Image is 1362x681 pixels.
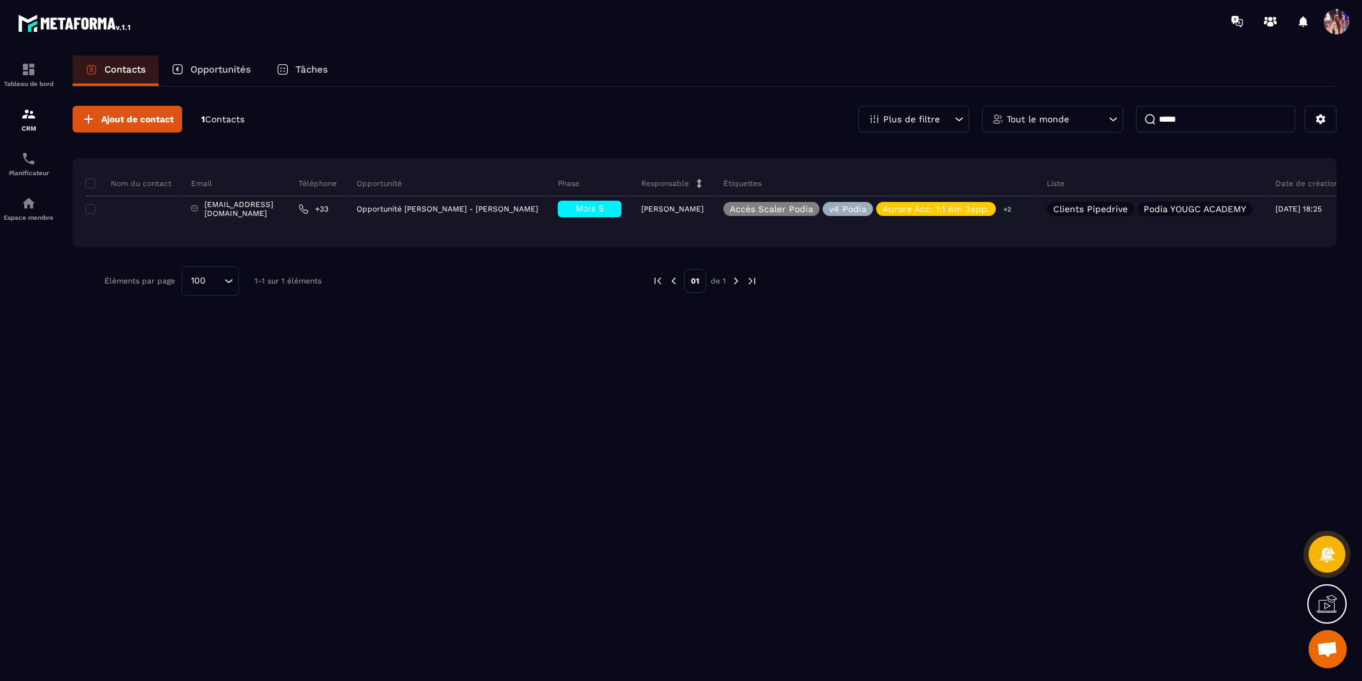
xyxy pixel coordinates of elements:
p: Tableau de bord [3,80,54,87]
p: CRM [3,125,54,132]
a: Tâches [264,55,341,86]
p: Planificateur [3,169,54,176]
p: 1 [201,113,245,125]
a: formationformationCRM [3,97,54,141]
div: Search for option [181,266,239,296]
img: scheduler [21,151,36,166]
span: Mois 5 [576,203,604,213]
p: Téléphone [299,178,337,189]
a: automationsautomationsEspace membre [3,186,54,231]
p: Accès Scaler Podia [730,204,813,213]
p: Étiquettes [723,178,762,189]
p: Aurore Acc. 1:1 6m 3app. [883,204,990,213]
p: Liste [1047,178,1065,189]
input: Search for option [210,274,221,288]
p: Espace membre [3,214,54,221]
a: Opportunités [159,55,264,86]
img: logo [18,11,132,34]
a: +33 [299,204,329,214]
p: Podia YOUGC ACADEMY [1144,204,1246,213]
a: schedulerschedulerPlanificateur [3,141,54,186]
img: formation [21,62,36,77]
p: Email [191,178,212,189]
p: Éléments par page [104,276,175,285]
a: formationformationTableau de bord [3,52,54,97]
p: de 1 [711,276,726,286]
img: formation [21,106,36,122]
p: Opportunités [190,64,251,75]
p: Date de création [1275,178,1338,189]
p: 1-1 sur 1 éléments [255,276,322,285]
p: Contacts [104,64,146,75]
p: Nom du contact [85,178,171,189]
img: automations [21,196,36,211]
a: Ouvrir le chat [1309,630,1347,668]
p: [PERSON_NAME] [641,204,704,213]
img: prev [668,275,679,287]
p: Tout le monde [1007,115,1069,124]
p: [DATE] 18:25 [1275,204,1322,213]
span: Contacts [205,114,245,124]
p: +2 [999,203,1016,216]
p: Phase [558,178,579,189]
span: Ajout de contact [101,113,174,125]
p: Tâches [295,64,328,75]
img: prev [652,275,663,287]
img: next [746,275,758,287]
p: Plus de filtre [883,115,940,124]
a: Contacts [73,55,159,86]
img: next [730,275,742,287]
p: Responsable [641,178,689,189]
p: Clients Pipedrive [1053,204,1128,213]
p: 01 [684,269,706,293]
p: Opportunité [357,178,402,189]
span: 100 [187,274,210,288]
p: Opportunité [PERSON_NAME] - [PERSON_NAME] [357,204,538,213]
p: v4 Podia [829,204,867,213]
button: Ajout de contact [73,106,182,133]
